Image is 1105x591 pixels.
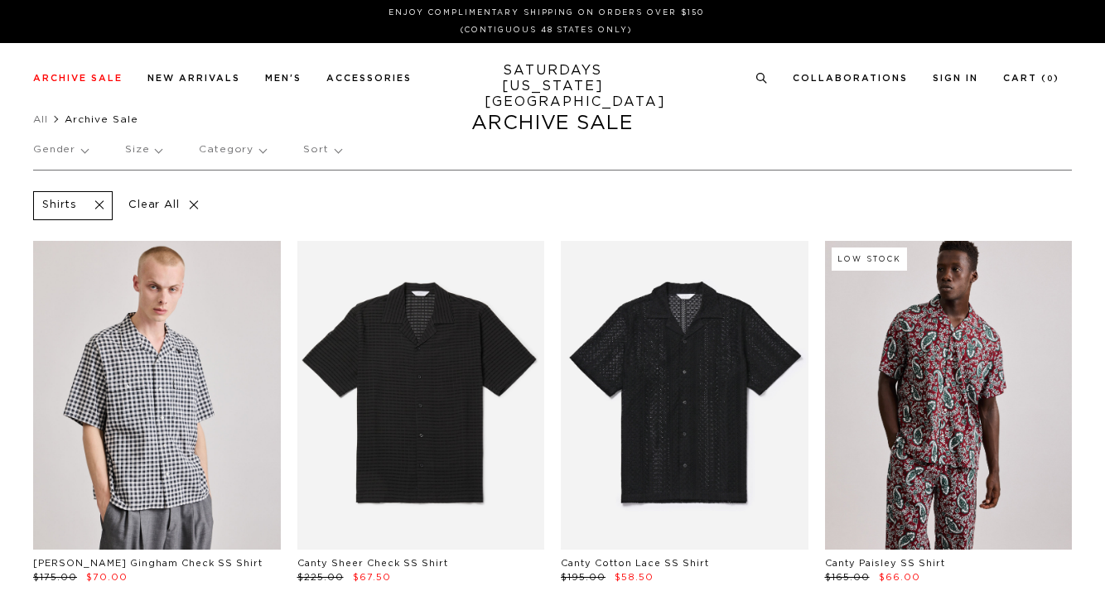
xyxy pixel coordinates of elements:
a: Archive Sale [33,74,123,83]
a: Canty Cotton Lace SS Shirt [561,559,709,568]
span: $165.00 [825,573,870,582]
small: 0 [1047,75,1054,83]
span: Archive Sale [65,114,138,124]
span: $58.50 [615,573,654,582]
a: Canty Paisley SS Shirt [825,559,945,568]
a: SATURDAYS[US_STATE][GEOGRAPHIC_DATA] [485,63,621,110]
a: New Arrivals [147,74,240,83]
p: Shirts [42,199,77,213]
span: $66.00 [879,573,920,582]
a: Collaborations [793,74,908,83]
p: Category [199,131,266,169]
span: $175.00 [33,573,77,582]
span: $195.00 [561,573,606,582]
p: (Contiguous 48 States Only) [40,24,1053,36]
span: $67.50 [353,573,391,582]
a: All [33,114,48,124]
a: Canty Sheer Check SS Shirt [297,559,448,568]
p: Size [125,131,162,169]
p: Enjoy Complimentary Shipping on Orders Over $150 [40,7,1053,19]
div: Low Stock [832,247,907,271]
a: [PERSON_NAME] Gingham Check SS Shirt [33,559,263,568]
a: Cart (0) [1003,74,1059,83]
span: $225.00 [297,573,344,582]
a: Sign In [933,74,978,83]
span: $70.00 [86,573,128,582]
p: Clear All [121,191,206,220]
p: Gender [33,131,88,169]
a: Accessories [326,74,412,83]
p: Sort [303,131,340,169]
a: Men's [265,74,302,83]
